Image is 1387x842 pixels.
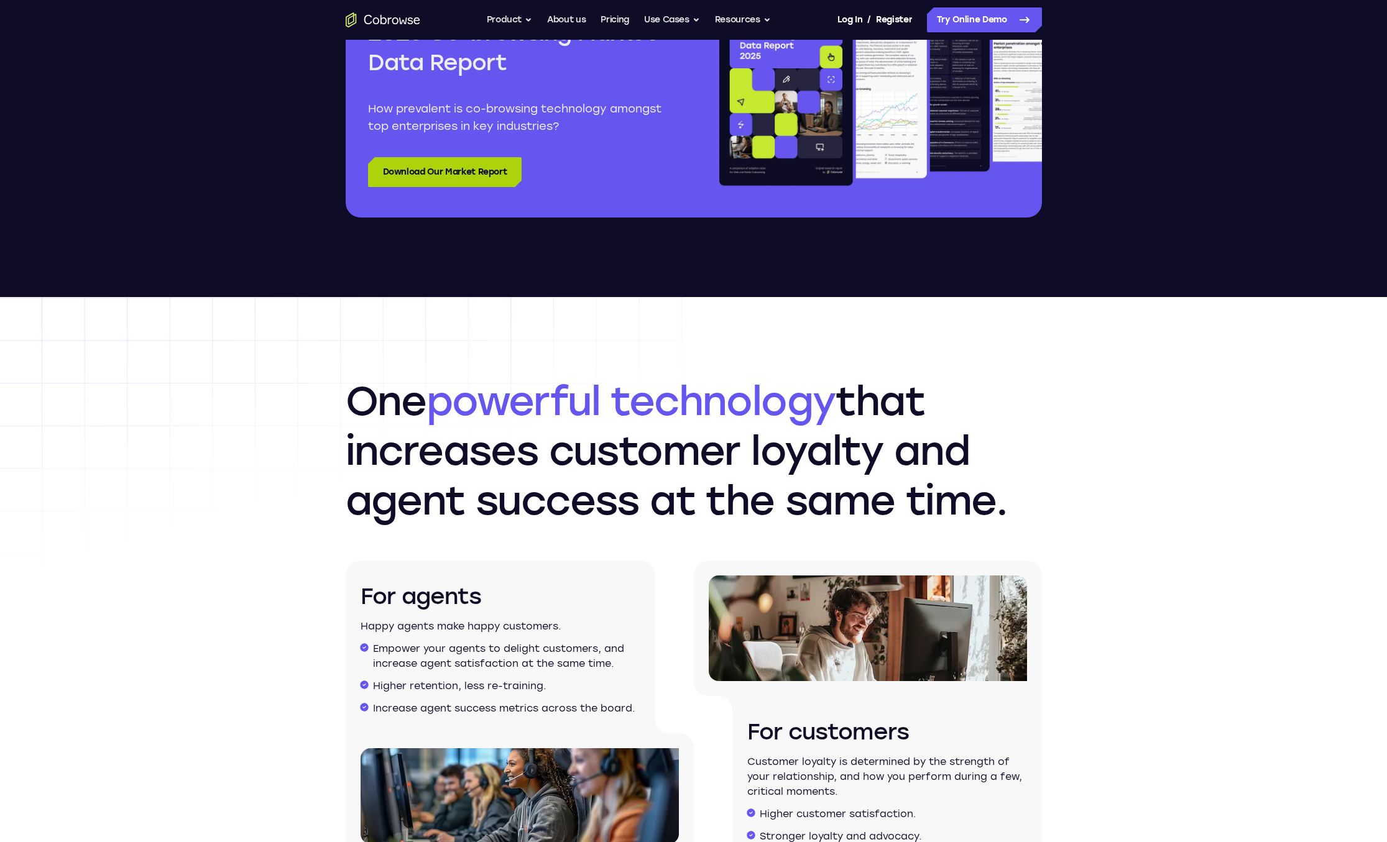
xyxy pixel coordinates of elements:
[927,7,1042,32] a: Try Online Demo
[747,754,1027,799] p: Customer loyalty is determined by the strength of your relationship, and how you perform during a...
[346,377,1042,526] h2: One that increases customer loyalty and agent success at the same time.
[373,701,640,716] li: Increase agent success metrics across the board.
[361,619,640,634] p: Happy agents make happy customers.
[368,18,671,78] h2: 2025 Co-browsing Market Data Report
[601,7,629,32] a: Pricing
[837,7,862,32] a: Log In
[760,807,1027,821] li: Higher customer satisfaction.
[487,7,533,32] button: Product
[876,7,912,32] a: Register
[361,582,640,611] h3: For agents
[368,100,671,135] p: How prevalent is co-browsing technology amongst top enterprises in key industries?
[715,7,771,32] button: Resources
[867,12,871,27] span: /
[716,3,1042,195] img: Co-browsing market overview report book pages
[644,7,700,32] button: Use Cases
[709,575,1027,681] img: A person working on a computer
[747,717,1027,747] h3: For customers
[346,12,420,27] a: Go to the home page
[373,679,640,693] li: Higher retention, less re-training.
[373,641,640,671] li: Empower your agents to delight customers, and increase agent satisfaction at the same time.
[368,157,522,187] a: Download Our Market Report
[547,7,586,32] a: About us
[426,377,836,425] span: powerful technology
